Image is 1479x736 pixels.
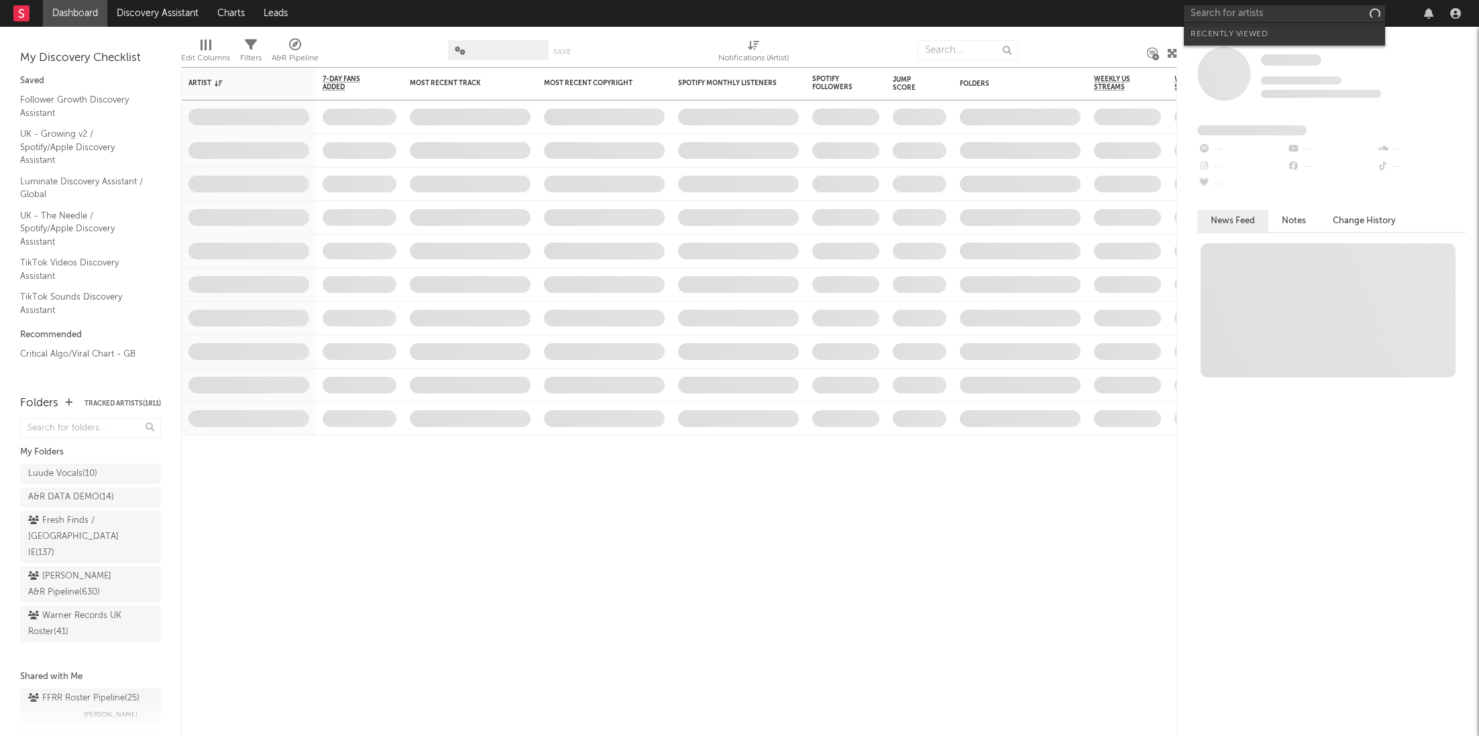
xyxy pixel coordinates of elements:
div: -- [1197,176,1286,193]
button: Notes [1268,210,1319,232]
a: Follower Growth Discovery Assistant [20,93,148,120]
div: -- [1197,141,1286,158]
span: 0 fans last week [1261,90,1381,98]
a: UK - The Needle / Spotify/Apple Discovery Assistant [20,208,148,249]
div: A&R Pipeline [272,34,319,72]
div: -- [1286,141,1376,158]
div: Most Recent Track [410,79,510,87]
button: Change History [1319,210,1409,232]
a: Some Artist [1261,54,1321,67]
a: Luude Vocals(10) [20,464,161,484]
a: A&R DATA DEMO(14) [20,487,161,507]
div: Most Recent Copyright [544,79,645,87]
a: Fresh Finds / [GEOGRAPHIC_DATA] IE(137) [20,511,161,563]
div: Folders [960,80,1060,88]
a: [PERSON_NAME] A&R Pipeline(630) [20,566,161,603]
a: FFRR Roster Pipeline(25)[PERSON_NAME] [20,688,161,725]
div: Filters [240,34,262,72]
div: [PERSON_NAME] A&R Pipeline ( 630 ) [28,568,123,601]
div: Warner Records UK Roster ( 41 ) [28,608,123,640]
input: Search for folders... [20,418,161,438]
span: Some Artist [1261,54,1321,66]
div: Folders [20,395,58,412]
div: Shared with Me [20,669,161,685]
div: Notifications (Artist) [718,34,789,72]
div: Jump Score [893,76,926,92]
div: Spotify Followers [812,75,859,91]
div: Saved [20,73,161,89]
a: Spotify Track Velocity Chart / [GEOGRAPHIC_DATA] [20,368,148,395]
button: News Feed [1197,210,1268,232]
div: Fresh Finds / [GEOGRAPHIC_DATA] IE ( 137 ) [28,513,123,561]
span: Tracking Since: [DATE] [1261,76,1341,84]
div: Recently Viewed [1191,26,1378,42]
div: My Discovery Checklist [20,50,161,66]
input: Search... [918,40,1018,60]
button: Save [553,48,571,56]
div: Notifications (Artist) [718,50,789,66]
div: -- [1376,141,1466,158]
div: Luude Vocals ( 10 ) [28,466,97,482]
div: A&R Pipeline [272,50,319,66]
div: Edit Columns [181,50,230,66]
div: FFRR Roster Pipeline ( 25 ) [28,690,140,707]
a: TikTok Videos Discovery Assistant [20,255,148,283]
div: -- [1376,158,1466,176]
a: Warner Records UK Roster(41) [20,606,161,642]
a: TikTok Sounds Discovery Assistant [20,290,148,317]
div: Artist [188,79,289,87]
div: My Folders [20,444,161,461]
span: Weekly US Streams [1094,75,1141,91]
div: Spotify Monthly Listeners [678,79,779,87]
div: -- [1197,158,1286,176]
a: Critical Algo/Viral Chart - GB [20,347,148,361]
a: UK - Growing v2 / Spotify/Apple Discovery Assistant [20,127,148,168]
div: Filters [240,50,262,66]
div: -- [1286,158,1376,176]
div: Recommended [20,327,161,343]
span: 7-Day Fans Added [323,75,376,91]
span: [PERSON_NAME] [84,707,138,723]
span: Weekly UK Streams [1174,75,1225,91]
span: Fans Added by Platform [1197,125,1307,135]
div: A&R DATA DEMO ( 14 ) [28,489,114,505]
div: Edit Columns [181,34,230,72]
button: Tracked Artists(1811) [85,400,161,407]
a: Luminate Discovery Assistant / Global [20,174,148,202]
input: Search for artists [1184,5,1385,22]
